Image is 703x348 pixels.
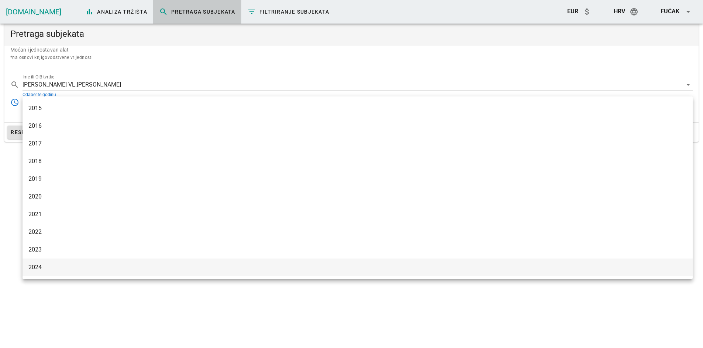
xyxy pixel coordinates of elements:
[28,175,687,182] div: 2019
[10,98,19,107] i: access_time
[10,54,693,61] div: *na osnovi knjigovodstvene vrijednosti
[28,140,687,147] div: 2017
[684,7,693,16] i: arrow_drop_down
[28,211,687,218] div: 2021
[28,193,687,200] div: 2020
[10,80,19,89] i: search
[28,228,687,235] div: 2022
[684,80,693,89] i: arrow_drop_down
[23,74,54,80] label: Ime ili OIB tvrtke
[247,7,330,16] span: Filtriranje subjekata
[583,7,592,16] i: attach_money
[159,7,168,16] i: search
[630,7,638,16] i: language
[159,7,235,16] span: Pretraga subjekata
[567,8,578,15] span: EUR
[247,7,256,16] i: filter_list
[28,264,687,271] div: 2024
[23,92,56,98] label: Odaberite godinu
[661,8,679,15] span: Fućak
[28,122,687,129] div: 2016
[4,46,699,67] div: Moćan i jednostavan alat
[85,7,147,16] span: Analiza tržišta
[6,7,61,16] a: [DOMAIN_NAME]
[28,246,687,253] div: 2023
[85,7,94,16] i: bar_chart
[7,126,54,139] button: Resetiraj
[28,105,687,112] div: 2015
[4,22,699,46] div: Pretraga subjekata
[28,158,687,165] div: 2018
[23,96,693,108] div: Odaberite godinu
[10,128,51,137] span: Resetiraj
[614,8,625,15] span: hrv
